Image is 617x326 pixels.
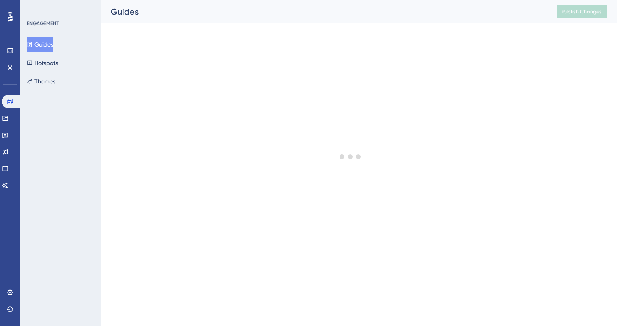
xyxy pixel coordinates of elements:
div: Guides [111,6,536,18]
span: Publish Changes [562,8,602,15]
button: Publish Changes [557,5,607,18]
div: ENGAGEMENT [27,20,59,27]
button: Themes [27,74,55,89]
button: Hotspots [27,55,58,70]
button: Guides [27,37,53,52]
